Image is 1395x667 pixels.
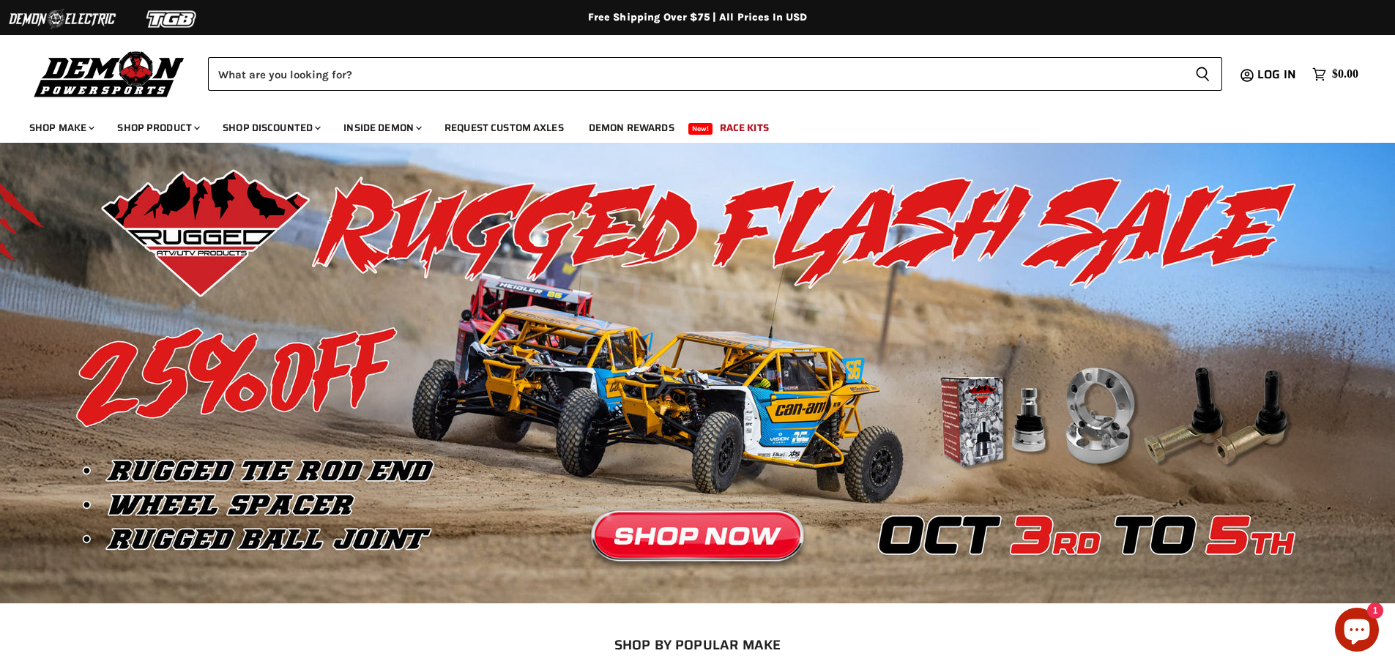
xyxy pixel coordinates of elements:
a: Shop Make [18,113,103,143]
img: TGB Logo 2 [117,5,227,33]
span: New! [688,123,713,135]
img: Demon Electric Logo 2 [7,5,117,33]
a: Shop Product [106,113,209,143]
a: Log in [1251,68,1305,81]
a: Request Custom Axles [434,113,575,143]
a: $0.00 [1305,64,1366,85]
a: Demon Rewards [578,113,685,143]
h2: SHOP BY POPULAR MAKE [130,637,1265,652]
a: Inside Demon [332,113,431,143]
span: Log in [1257,65,1296,83]
a: Shop Discounted [212,113,330,143]
a: Race Kits [709,113,780,143]
img: Demon Powersports [29,48,190,100]
div: Free Shipping Over $75 | All Prices In USD [112,11,1284,24]
span: $0.00 [1332,67,1358,81]
input: Search [208,57,1183,91]
inbox-online-store-chat: Shopify online store chat [1331,608,1383,655]
ul: Main menu [18,107,1355,143]
form: Product [208,57,1222,91]
button: Search [1183,57,1222,91]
